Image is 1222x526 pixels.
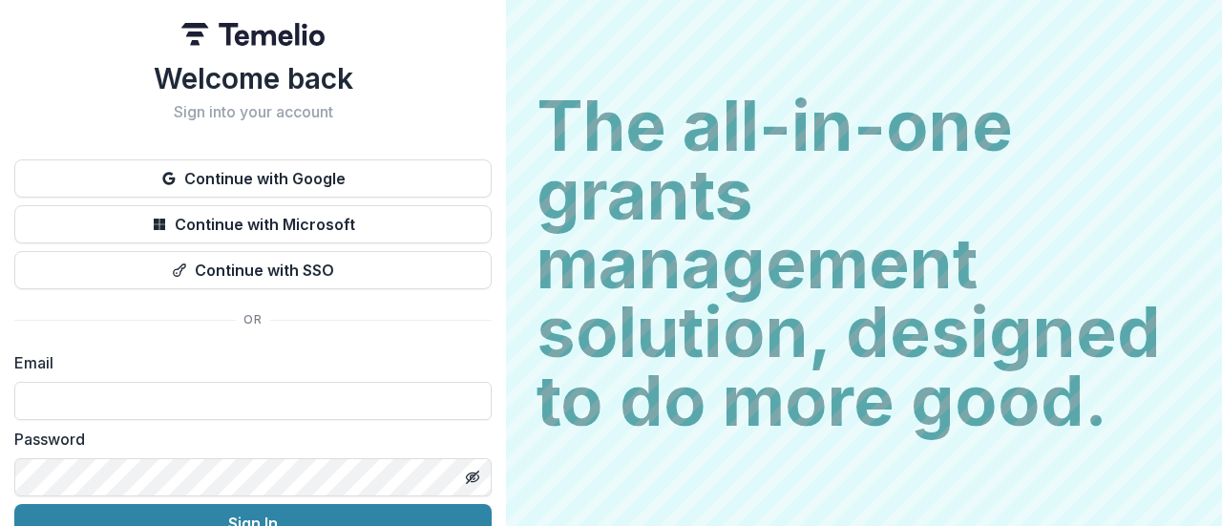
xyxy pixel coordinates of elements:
button: Toggle password visibility [457,462,488,493]
h2: Sign into your account [14,103,492,121]
label: Password [14,428,480,451]
button: Continue with SSO [14,251,492,289]
button: Continue with Microsoft [14,205,492,243]
button: Continue with Google [14,159,492,198]
h1: Welcome back [14,61,492,95]
label: Email [14,351,480,374]
img: Temelio [181,23,325,46]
